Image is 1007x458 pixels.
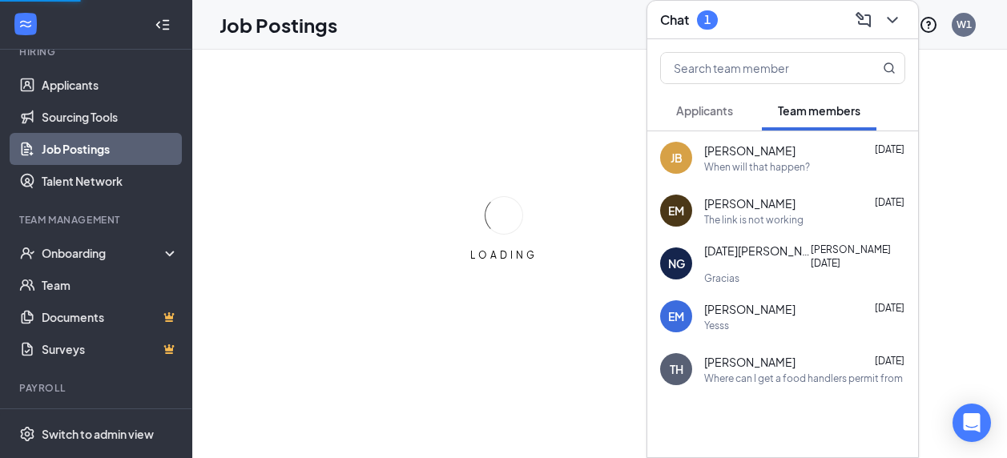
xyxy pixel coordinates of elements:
[155,17,171,33] svg: Collapse
[953,404,991,442] div: Open Intercom Messenger
[875,196,904,208] span: [DATE]
[42,133,179,165] a: Job Postings
[704,372,903,385] div: Where can I get a food handlers permit from
[19,45,175,58] div: Hiring
[811,243,891,269] span: [PERSON_NAME][DATE]
[851,7,876,33] button: ComposeMessage
[668,255,685,271] div: NG
[19,245,35,261] svg: UserCheck
[704,243,812,270] span: [DATE][PERSON_NAME]
[704,301,796,317] span: [PERSON_NAME]
[883,10,902,30] svg: ChevronDown
[668,308,684,324] div: EM
[671,150,683,166] div: JB
[704,271,739,285] div: Gracias
[883,62,896,74] svg: MagnifyingGlass
[957,18,972,31] div: W1
[704,160,810,174] div: When will that happen?
[660,11,689,29] h3: Chat
[42,245,165,261] div: Onboarding
[19,213,175,227] div: Team Management
[19,426,35,442] svg: Settings
[661,53,851,83] input: Search team member
[42,101,179,133] a: Sourcing Tools
[668,203,684,219] div: EM
[704,195,796,211] span: [PERSON_NAME]
[42,269,179,301] a: Team
[778,103,860,118] span: Team members
[42,426,154,442] div: Switch to admin view
[704,213,804,227] div: The link is not working
[42,165,179,197] a: Talent Network
[704,13,711,26] div: 1
[875,302,904,314] span: [DATE]
[18,16,34,32] svg: WorkstreamLogo
[704,354,796,370] span: [PERSON_NAME]
[464,248,544,262] div: LOADING
[875,355,904,367] span: [DATE]
[875,143,904,155] span: [DATE]
[880,7,905,33] button: ChevronDown
[42,405,179,437] a: PayrollCrown
[854,10,873,30] svg: ComposeMessage
[919,15,938,34] svg: QuestionInfo
[42,69,179,101] a: Applicants
[704,143,796,159] span: [PERSON_NAME]
[670,361,683,377] div: TH
[19,381,175,395] div: Payroll
[220,11,337,38] h1: Job Postings
[704,319,729,332] div: Yesss
[676,103,733,118] span: Applicants
[42,301,179,333] a: DocumentsCrown
[42,333,179,365] a: SurveysCrown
